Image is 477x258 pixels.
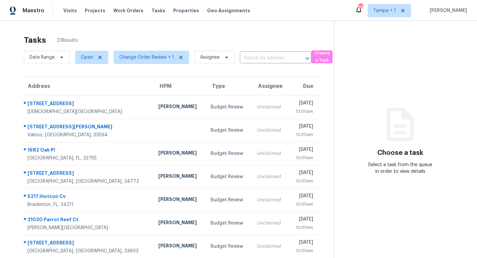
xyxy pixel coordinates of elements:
span: Tampa + 1 [373,7,396,14]
div: Budget Review [211,127,246,134]
div: 12:00am [293,247,313,254]
span: [PERSON_NAME] [427,7,467,14]
span: Change Order Review + 1 [119,54,174,61]
div: Unclaimed [257,197,283,203]
span: Date Range [29,54,55,61]
div: [DEMOGRAPHIC_DATA][GEOGRAPHIC_DATA] [27,108,148,115]
div: Unclaimed [257,104,283,110]
div: Valrico, [GEOGRAPHIC_DATA], 33594 [27,132,148,138]
div: 12:00am [293,224,313,231]
div: Unclaimed [257,127,283,134]
input: Search by address [240,53,293,63]
span: Projects [85,7,105,14]
div: [GEOGRAPHIC_DATA], [GEOGRAPHIC_DATA], 34772 [27,178,148,185]
div: Budget Review [211,173,246,180]
div: [PERSON_NAME] [158,242,200,251]
div: [DATE] [293,216,313,224]
span: 23 Results [57,37,78,44]
div: 1682 Oak Pl [27,147,148,155]
th: HPM [153,77,205,96]
span: Tasks [151,8,165,13]
th: Due [288,77,323,96]
div: [STREET_ADDRESS][PERSON_NAME] [27,123,148,132]
button: Open [303,54,312,63]
div: [PERSON_NAME] [158,196,200,204]
span: Create a Task [315,49,329,65]
h2: Tasks [24,37,46,43]
div: Budget Review [211,104,246,110]
div: Bradenton, FL, 34211 [27,201,148,208]
span: Open [81,54,93,61]
div: [STREET_ADDRESS] [27,170,148,178]
th: Assignee [251,77,288,96]
div: [DATE] [293,239,313,247]
div: [PERSON_NAME] [158,219,200,227]
div: Unclaimed [257,243,283,250]
div: Unclaimed [257,220,283,226]
div: 12:00am [293,178,313,184]
div: [DATE] [293,193,313,201]
span: Geo Assignments [207,7,250,14]
div: Budget Review [211,243,246,250]
span: Visits [63,7,77,14]
div: 12:00am [293,155,313,161]
div: Unclaimed [257,173,283,180]
div: [DATE] [293,169,313,178]
div: [DATE] [293,123,313,131]
div: 86 [358,4,363,11]
div: [PERSON_NAME] [158,150,200,158]
div: 12:00am [293,108,313,115]
div: [GEOGRAPHIC_DATA], FL, 33755 [27,155,148,161]
span: Assignee [200,54,220,61]
th: Address [21,77,153,96]
div: [PERSON_NAME] [158,173,200,181]
span: Properties [173,7,199,14]
div: 12:00am [293,201,313,208]
div: 12:00am [293,131,313,138]
div: [STREET_ADDRESS] [27,239,148,248]
div: Unclaimed [257,150,283,157]
h3: Choose a task [377,150,423,156]
span: Work Orders [113,7,143,14]
div: Budget Review [211,197,246,203]
div: [PERSON_NAME] [158,103,200,111]
div: Select a task from the queue in order to view details [367,161,434,175]
th: Type [205,77,251,96]
div: 31030 Parrot Reef Ct [27,216,148,225]
div: [DATE] [293,146,313,155]
div: Budget Review [211,150,246,157]
div: [STREET_ADDRESS] [27,100,148,108]
button: Create a Task [311,50,333,63]
span: Maestro [23,7,44,14]
div: [DATE] [293,100,313,108]
div: 5217 Horizon Cv [27,193,148,201]
div: [PERSON_NAME][GEOGRAPHIC_DATA] [27,225,148,231]
div: [GEOGRAPHIC_DATA], [GEOGRAPHIC_DATA], 33603 [27,248,148,254]
div: Budget Review [211,220,246,226]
